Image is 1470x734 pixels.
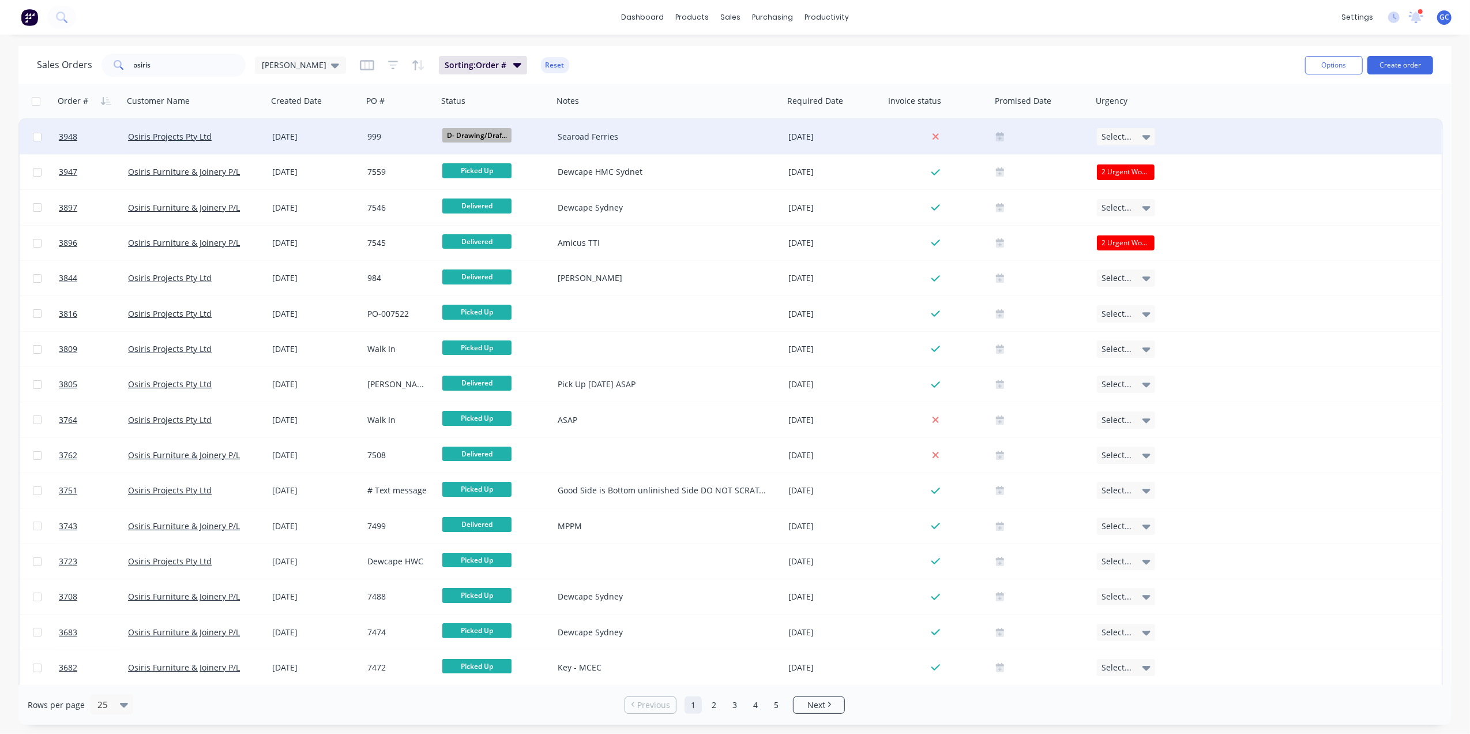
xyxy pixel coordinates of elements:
[59,332,128,366] a: 3809
[366,95,385,107] div: PO #
[134,54,246,77] input: Search...
[747,696,764,714] a: Page 4
[1101,343,1131,355] span: Select...
[768,696,785,714] a: Page 5
[59,438,128,473] a: 3762
[670,9,715,26] div: products
[59,615,128,650] a: 3683
[128,202,240,213] a: Osiris Furniture & Joinery P/L
[442,588,512,602] span: Picked Up
[1101,627,1131,638] span: Select...
[1096,95,1127,107] div: Urgency
[59,119,128,154] a: 3948
[59,367,128,402] a: 3805
[1097,164,1155,179] div: 2 Urgent Works
[128,166,240,177] a: Osiris Furniture & Joinery P/L
[442,447,512,461] span: Delivered
[272,166,358,178] div: [DATE]
[59,520,77,532] span: 3743
[625,699,676,711] a: Previous page
[128,308,212,319] a: Osiris Projects Pty Ltd
[128,485,212,496] a: Osiris Projects Pty Ltd
[367,556,430,567] div: Dewcape HWC
[746,9,799,26] div: purchasing
[128,272,212,283] a: Osiris Projects Pty Ltd
[59,591,77,602] span: 3708
[59,190,128,225] a: 3897
[128,414,212,425] a: Osiris Projects Pty Ltd
[995,95,1051,107] div: Promised Date
[367,627,430,638] div: 7474
[58,95,88,107] div: Order #
[59,414,77,426] span: 3764
[788,520,880,532] div: [DATE]
[788,131,880,143] div: [DATE]
[128,450,240,460] a: Osiris Furniture & Joinery P/L
[367,272,430,284] div: 984
[788,591,880,602] div: [DATE]
[558,627,768,638] div: Dewcape Sydney
[807,699,825,711] span: Next
[788,272,880,284] div: [DATE]
[442,517,512,531] span: Delivered
[1101,414,1131,426] span: Select...
[59,261,128,295] a: 3844
[442,305,512,319] span: Picked Up
[367,166,430,178] div: 7559
[799,9,855,26] div: productivity
[59,379,77,390] span: 3805
[1101,379,1131,390] span: Select...
[442,411,512,425] span: Picked Up
[445,59,506,71] span: Sorting: Order #
[272,662,358,673] div: [DATE]
[442,128,512,143] span: D- Drawing/Draf...
[558,379,768,390] div: Pick Up [DATE] ASAP
[37,59,92,70] h1: Sales Orders
[59,155,128,189] a: 3947
[367,414,430,426] div: Walk In
[128,591,240,602] a: Osiris Furniture & Joinery P/L
[1101,202,1131,214] span: Select...
[367,591,430,602] div: 7488
[788,450,880,461] div: [DATE]
[1367,56,1433,74] button: Create order
[272,343,358,355] div: [DATE]
[888,95,941,107] div: Invoice status
[1101,272,1131,284] span: Select...
[715,9,746,26] div: sales
[59,297,128,331] a: 3816
[128,343,212,354] a: Osiris Projects Pty Ltd
[59,450,77,461] span: 3762
[1101,131,1131,143] span: Select...
[442,269,512,284] span: Delivered
[367,520,430,532] div: 7499
[1101,591,1131,602] span: Select...
[272,627,358,638] div: [DATE]
[788,485,880,496] div: [DATE]
[128,556,212,567] a: Osiris Projects Pty Ltd
[272,520,358,532] div: [DATE]
[788,379,880,390] div: [DATE]
[726,696,743,714] a: Page 3
[558,202,768,214] div: Dewcape Sydney
[59,226,128,260] a: 3896
[558,237,768,249] div: Amicus TTI
[442,163,512,178] span: Picked Up
[439,56,527,74] button: Sorting:Order #
[1439,12,1449,23] span: GC
[558,131,768,143] div: Searoad Ferries
[272,414,358,426] div: [DATE]
[788,166,880,178] div: [DATE]
[1101,520,1131,532] span: Select...
[685,696,702,714] a: Page 1 is your current page
[262,59,326,71] span: [PERSON_NAME]
[1101,556,1131,567] span: Select...
[272,272,358,284] div: [DATE]
[272,237,358,249] div: [DATE]
[367,379,430,390] div: [PERSON_NAME] Email
[637,699,670,711] span: Previous
[59,166,77,178] span: 3947
[788,237,880,249] div: [DATE]
[1097,235,1155,250] div: 2 Urgent Works
[788,556,880,567] div: [DATE]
